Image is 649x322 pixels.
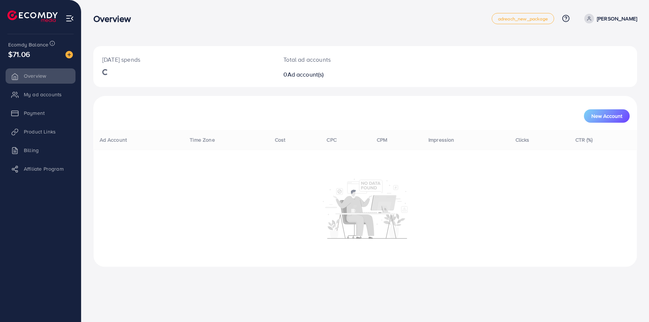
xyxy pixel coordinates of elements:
[584,109,630,123] button: New Account
[287,70,324,78] span: Ad account(s)
[7,10,58,22] img: logo
[93,13,137,24] h3: Overview
[581,14,637,23] a: [PERSON_NAME]
[597,14,637,23] p: [PERSON_NAME]
[283,55,402,64] p: Total ad accounts
[8,49,30,59] span: $71.06
[102,55,266,64] p: [DATE] spends
[8,41,48,48] span: Ecomdy Balance
[283,71,402,78] h2: 0
[492,13,554,24] a: adreach_new_package
[498,16,548,21] span: adreach_new_package
[65,51,73,58] img: image
[65,14,74,23] img: menu
[591,113,622,119] span: New Account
